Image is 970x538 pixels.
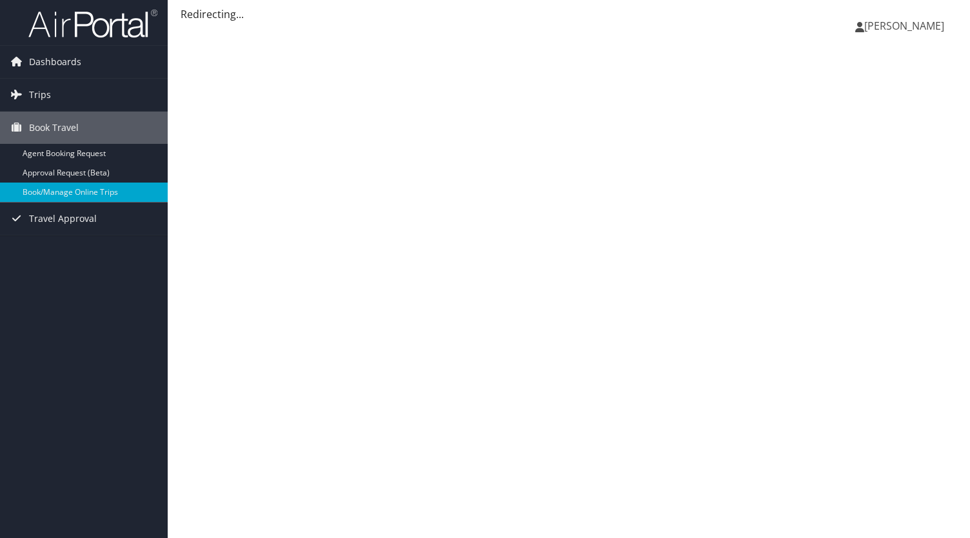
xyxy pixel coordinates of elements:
span: Dashboards [29,46,81,78]
span: [PERSON_NAME] [864,19,944,33]
a: [PERSON_NAME] [855,6,957,45]
span: Book Travel [29,112,79,144]
img: airportal-logo.png [28,8,157,39]
span: Travel Approval [29,203,97,235]
span: Trips [29,79,51,111]
div: Redirecting... [181,6,957,22]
